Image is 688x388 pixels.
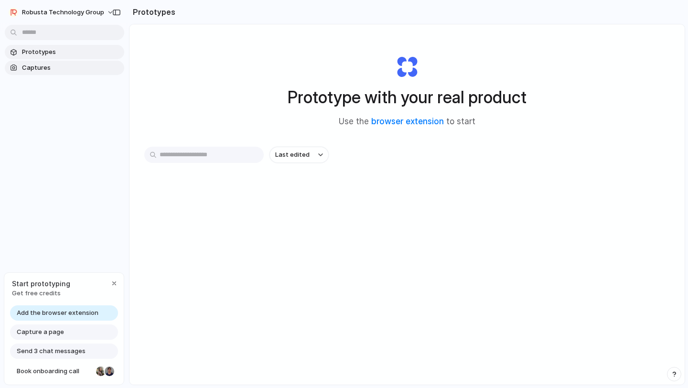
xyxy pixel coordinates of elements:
[275,150,310,160] span: Last edited
[288,85,527,110] h1: Prototype with your real product
[371,117,444,126] a: browser extension
[269,147,329,163] button: Last edited
[12,289,70,298] span: Get free credits
[10,364,118,379] a: Book onboarding call
[22,63,120,73] span: Captures
[17,346,86,356] span: Send 3 chat messages
[22,47,120,57] span: Prototypes
[17,308,98,318] span: Add the browser extension
[5,61,124,75] a: Captures
[95,366,107,377] div: Nicole Kubica
[104,366,115,377] div: Christian Iacullo
[17,327,64,337] span: Capture a page
[5,5,119,20] button: Robusta Technology Group
[22,8,104,17] span: Robusta Technology Group
[129,6,175,18] h2: Prototypes
[17,366,92,376] span: Book onboarding call
[12,279,70,289] span: Start prototyping
[5,45,124,59] a: Prototypes
[339,116,475,128] span: Use the to start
